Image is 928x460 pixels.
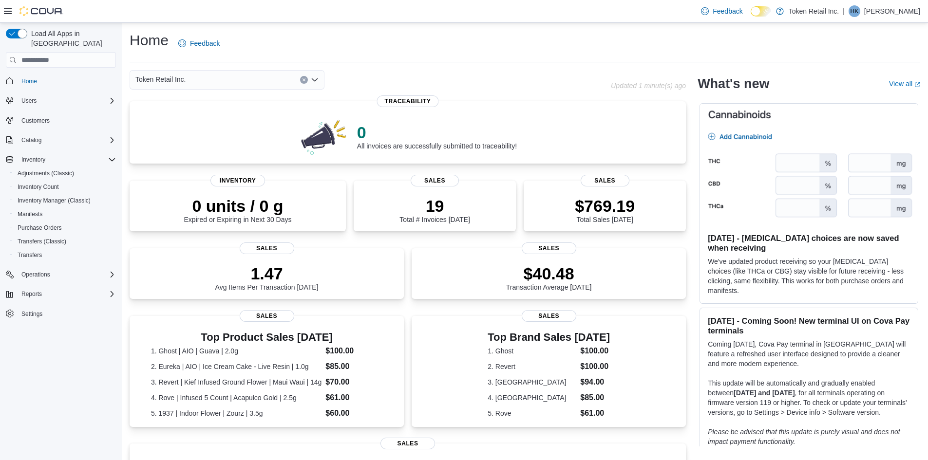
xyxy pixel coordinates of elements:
[10,194,120,207] button: Inventory Manager (Classic)
[708,378,910,417] p: This update will be automatically and gradually enabled between , for all terminals operating on ...
[18,154,49,166] button: Inventory
[14,195,116,206] span: Inventory Manager (Classic)
[240,242,294,254] span: Sales
[14,236,70,247] a: Transfers (Classic)
[580,361,610,372] dd: $100.00
[18,154,116,166] span: Inventory
[14,236,116,247] span: Transfers (Classic)
[18,114,116,127] span: Customers
[708,257,910,295] p: We've updated product receiving so your [MEDICAL_DATA] choices (like THCa or CBG) stay visible fo...
[299,117,349,156] img: 0
[2,153,120,166] button: Inventory
[580,376,610,388] dd: $94.00
[151,346,322,356] dt: 1. Ghost | AIO | Guava | 2.0g
[506,264,592,291] div: Transaction Average [DATE]
[14,181,116,193] span: Inventory Count
[311,76,319,84] button: Open list of options
[14,249,46,261] a: Transfers
[21,310,42,318] span: Settings
[377,95,439,107] span: Traceability
[751,6,771,17] input: Dark Mode
[27,29,116,48] span: Load All Apps in [GEOGRAPHIC_DATA]
[10,180,120,194] button: Inventory Count
[488,362,576,371] dt: 2. Revert
[18,74,116,87] span: Home
[174,34,224,53] a: Feedback
[914,82,920,88] svg: External link
[889,80,920,88] a: View allExternal link
[708,233,910,253] h3: [DATE] - [MEDICAL_DATA] choices are now saved when receiving
[18,238,66,245] span: Transfers (Classic)
[21,77,37,85] span: Home
[10,207,120,221] button: Manifests
[851,5,859,17] span: HK
[21,97,37,105] span: Users
[14,167,78,179] a: Adjustments (Classic)
[506,264,592,283] p: $40.48
[21,271,50,278] span: Operations
[18,269,116,280] span: Operations
[10,235,120,248] button: Transfers (Classic)
[357,123,517,150] div: All invoices are successfully submitted to traceability!
[18,134,116,146] span: Catalog
[488,331,610,343] h3: Top Brand Sales [DATE]
[14,222,66,234] a: Purchase Orders
[734,389,795,397] strong: [DATE] and [DATE]
[151,377,322,387] dt: 3. Revert | Kief Infused Ground Flower | Maui Waui | 14g
[18,308,46,320] a: Settings
[14,167,116,179] span: Adjustments (Classic)
[380,438,435,449] span: Sales
[2,268,120,281] button: Operations
[864,5,920,17] p: [PERSON_NAME]
[18,134,45,146] button: Catalog
[18,288,46,300] button: Reports
[18,308,116,320] span: Settings
[14,249,116,261] span: Transfers
[14,222,116,234] span: Purchase Orders
[6,70,116,346] nav: Complex example
[488,408,576,418] dt: 5. Rove
[215,264,319,283] p: 1.47
[18,183,59,191] span: Inventory Count
[411,175,459,186] span: Sales
[708,428,900,445] em: Please be advised that this update is purely visual and does not impact payment functionality.
[18,75,41,87] a: Home
[399,196,470,223] div: Total # Invoices [DATE]
[184,196,292,223] div: Expired or Expiring in Next 30 Days
[10,248,120,262] button: Transfers
[522,242,576,254] span: Sales
[325,376,382,388] dd: $70.00
[21,290,42,298] span: Reports
[10,166,120,180] button: Adjustments (Classic)
[575,196,635,223] div: Total Sales [DATE]
[151,362,322,371] dt: 2. Eureka | AIO | Ice Cream Cake - Live Resin | 1.0g
[2,113,120,128] button: Customers
[21,136,41,144] span: Catalog
[21,156,45,164] span: Inventory
[611,82,686,90] p: Updated 1 minute(s) ago
[14,208,46,220] a: Manifests
[708,339,910,368] p: Coming [DATE], Cova Pay terminal in [GEOGRAPHIC_DATA] will feature a refreshed user interface des...
[190,38,220,48] span: Feedback
[300,76,308,84] button: Clear input
[580,407,610,419] dd: $61.00
[18,169,74,177] span: Adjustments (Classic)
[698,76,769,92] h2: What's new
[580,392,610,404] dd: $85.00
[2,94,120,108] button: Users
[575,196,635,216] p: $769.19
[18,95,40,107] button: Users
[135,74,186,85] span: Token Retail Inc.
[2,74,120,88] button: Home
[325,345,382,357] dd: $100.00
[184,196,292,216] p: 0 units / 0 g
[18,95,116,107] span: Users
[215,264,319,291] div: Avg Items Per Transaction [DATE]
[580,345,610,357] dd: $100.00
[151,408,322,418] dt: 5. 1937 | Indoor Flower | Zourz | 3.5g
[18,224,62,232] span: Purchase Orders
[325,407,382,419] dd: $60.00
[488,377,576,387] dt: 3. [GEOGRAPHIC_DATA]
[18,288,116,300] span: Reports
